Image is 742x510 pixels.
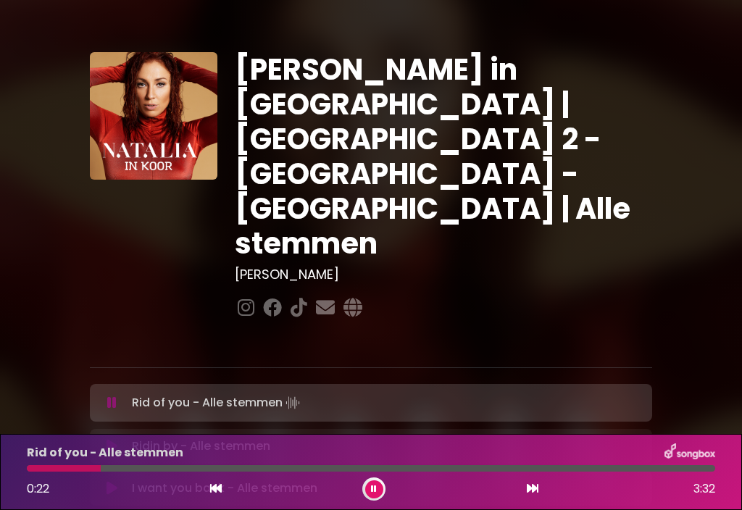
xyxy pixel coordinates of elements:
img: YTVS25JmS9CLUqXqkEhs [90,52,217,180]
p: Rid of you - Alle stemmen [27,444,183,461]
img: songbox-logo-white.png [664,443,715,462]
h3: [PERSON_NAME] [235,267,652,283]
span: 0:22 [27,480,49,497]
img: waveform4.gif [283,393,303,413]
p: Rid of you - Alle stemmen [132,393,303,413]
span: 3:32 [693,480,715,498]
h1: [PERSON_NAME] in [GEOGRAPHIC_DATA] | [GEOGRAPHIC_DATA] 2 - [GEOGRAPHIC_DATA] - [GEOGRAPHIC_DATA] ... [235,52,652,261]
